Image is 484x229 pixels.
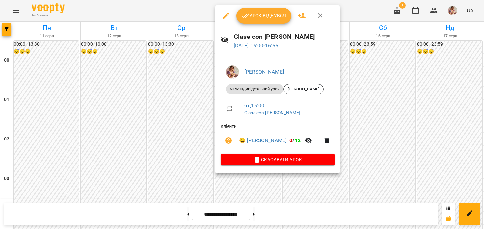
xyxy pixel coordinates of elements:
[226,65,239,79] img: 598c81dcb499f295e991862bd3015a7d.JPG
[284,86,323,92] span: [PERSON_NAME]
[283,84,324,94] div: [PERSON_NAME]
[234,32,335,42] h6: Clase con [PERSON_NAME]
[244,102,264,109] a: чт , 16:00
[234,42,279,49] a: [DATE] 16:00-16:55
[221,123,335,154] ul: Клієнти
[244,69,284,75] a: [PERSON_NAME]
[242,12,286,20] span: Урок відбувся
[226,156,329,164] span: Скасувати Урок
[236,8,292,24] button: Урок відбувся
[295,137,301,143] span: 12
[289,137,292,143] span: 0
[221,154,335,165] button: Скасувати Урок
[289,137,301,143] b: /
[221,133,236,148] button: Візит ще не сплачено. Додати оплату?
[244,110,300,115] a: Clase con [PERSON_NAME]
[226,86,283,92] span: NEW Індивідуальний урок
[239,137,287,144] a: 😀 [PERSON_NAME]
